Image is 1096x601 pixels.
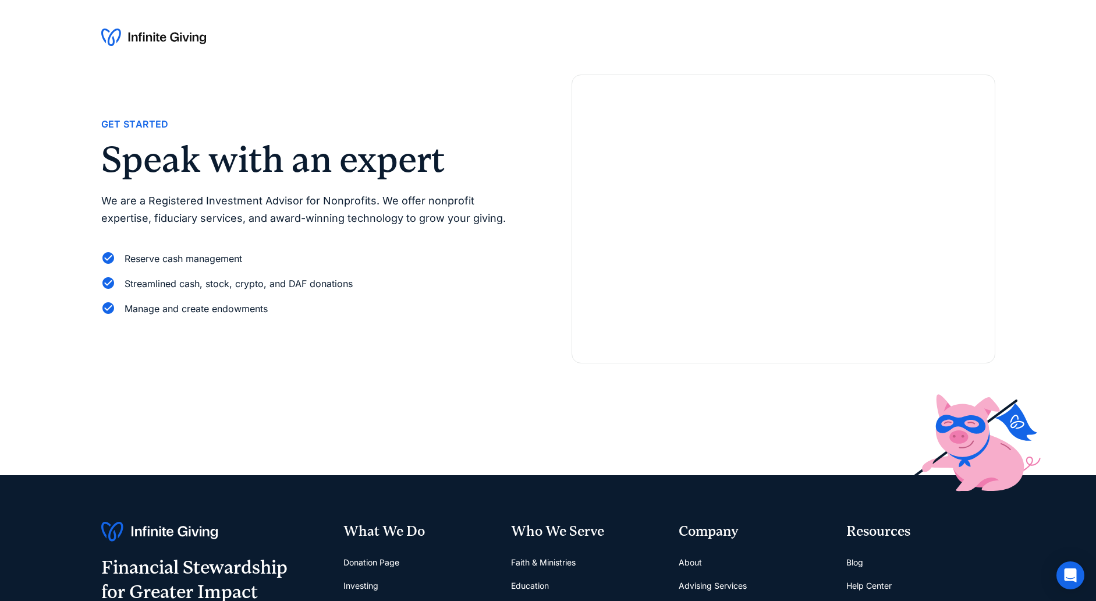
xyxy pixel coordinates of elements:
a: About [679,551,702,574]
div: What We Do [343,522,492,542]
div: Open Intercom Messenger [1056,561,1084,589]
a: Advising Services [679,574,747,598]
div: Manage and create endowments [125,301,268,317]
div: Resources [846,522,995,542]
div: Streamlined cash, stock, crypto, and DAF donations [125,276,353,292]
div: Get Started [101,116,169,132]
h2: Speak with an expert [101,142,525,178]
a: Faith & Ministries [511,551,576,574]
a: Blog [846,551,863,574]
div: Who We Serve [511,522,660,542]
div: Company [679,522,828,542]
iframe: Form 0 [591,112,976,344]
a: Education [511,574,549,598]
a: Help Center [846,574,892,598]
div: Reserve cash management [125,251,242,267]
a: Investing [343,574,378,598]
a: Donation Page [343,551,399,574]
p: We are a Registered Investment Advisor for Nonprofits. We offer nonprofit expertise, fiduciary se... [101,192,525,228]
